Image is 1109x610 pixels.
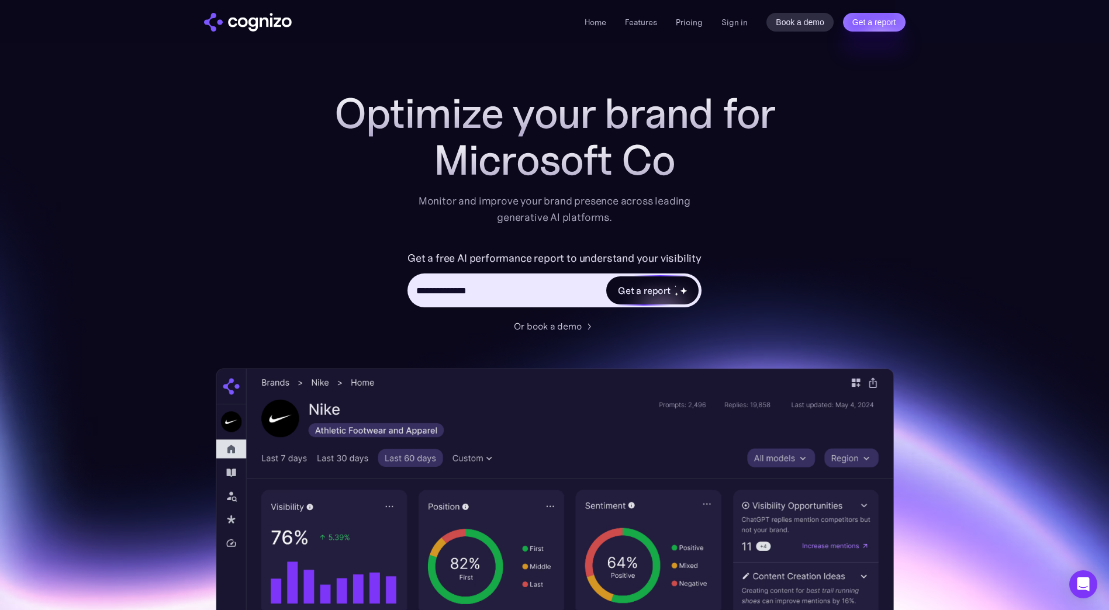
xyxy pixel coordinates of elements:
div: Get a report [618,283,671,297]
a: Book a demo [766,13,834,32]
div: Microsoft Co [321,137,789,183]
a: Get a reportstarstarstar [605,275,700,306]
a: Or book a demo [514,319,596,333]
img: star [675,285,676,287]
img: star [675,292,679,296]
h1: Optimize your brand for [321,90,789,137]
img: cognizo logo [204,13,292,32]
label: Get a free AI performance report to understand your visibility [407,249,702,268]
img: star [680,287,687,294]
a: Get a report [843,13,906,32]
a: Sign in [721,15,748,29]
div: Open Intercom Messenger [1069,570,1097,598]
a: Home [585,17,606,27]
form: Hero URL Input Form [407,249,702,313]
a: Pricing [676,17,703,27]
a: Features [625,17,657,27]
a: home [204,13,292,32]
div: Or book a demo [514,319,582,333]
div: Monitor and improve your brand presence across leading generative AI platforms. [411,193,699,226]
